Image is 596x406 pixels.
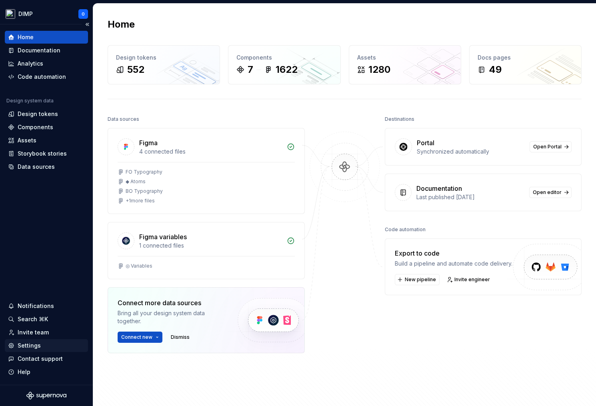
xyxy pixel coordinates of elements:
[5,147,88,160] a: Storybook stories
[5,70,88,83] a: Code automation
[18,368,30,376] div: Help
[368,63,390,76] div: 1280
[228,45,340,84] a: Components71622
[454,276,490,283] span: Invite engineer
[5,339,88,352] a: Settings
[5,366,88,378] button: Help
[469,45,582,84] a: Docs pages49
[139,138,158,148] div: Figma
[533,144,562,150] span: Open Portal
[276,63,298,76] div: 1622
[108,18,135,31] h2: Home
[127,63,144,76] div: 552
[126,198,155,204] div: + 1 more files
[405,276,436,283] span: New pipeline
[18,33,34,41] div: Home
[385,224,426,235] div: Code automation
[118,332,162,343] button: Connect new
[118,309,224,325] div: Bring all your design system data together.
[18,73,66,81] div: Code automation
[5,160,88,173] a: Data sources
[416,193,525,201] div: Last published [DATE]
[108,128,305,214] a: Figma4 connected filesFO Typography◆ AtomsBO Typography+1more files
[385,114,414,125] div: Destinations
[5,352,88,365] button: Contact support
[357,54,453,62] div: Assets
[18,315,48,323] div: Search ⌘K
[18,60,43,68] div: Analytics
[18,110,58,118] div: Design tokens
[5,134,88,147] a: Assets
[108,114,139,125] div: Data sources
[18,302,54,310] div: Notifications
[82,19,93,30] button: Collapse sidebar
[416,184,462,193] div: Documentation
[395,260,512,268] div: Build a pipeline and automate code delivery.
[395,274,440,285] button: New pipeline
[26,392,66,400] svg: Supernova Logo
[18,328,49,336] div: Invite team
[417,148,525,156] div: Synchronized automatically
[6,98,54,104] div: Design system data
[139,232,187,242] div: Figma variables
[126,188,163,194] div: BO Typography
[121,334,152,340] span: Connect new
[444,274,494,285] a: Invite engineer
[18,136,36,144] div: Assets
[6,9,15,19] img: 10b8b74c-9978-4203-9f52-e224eb7542a0.png
[349,45,461,84] a: Assets1280
[116,54,212,62] div: Design tokens
[489,63,502,76] div: 49
[5,300,88,312] button: Notifications
[18,355,63,363] div: Contact support
[417,138,434,148] div: Portal
[5,326,88,339] a: Invite team
[126,169,162,175] div: FO Typography
[18,150,67,158] div: Storybook stories
[18,123,53,131] div: Components
[236,54,332,62] div: Components
[18,163,55,171] div: Data sources
[533,189,562,196] span: Open editor
[18,10,33,18] div: DIMP
[126,263,152,269] div: ◎ Variables
[18,46,60,54] div: Documentation
[139,148,282,156] div: 4 connected files
[171,334,190,340] span: Dismiss
[530,141,572,152] a: Open Portal
[2,5,91,22] button: DIMPO
[18,342,41,350] div: Settings
[529,187,572,198] a: Open editor
[139,242,282,250] div: 1 connected files
[5,313,88,326] button: Search ⌘K
[108,45,220,84] a: Design tokens552
[5,108,88,120] a: Design tokens
[126,178,146,185] div: ◆ Atoms
[5,57,88,70] a: Analytics
[82,11,85,17] div: O
[5,31,88,44] a: Home
[5,121,88,134] a: Components
[118,298,224,308] div: Connect more data sources
[395,248,512,258] div: Export to code
[108,222,305,279] a: Figma variables1 connected files◎ Variables
[478,54,573,62] div: Docs pages
[248,63,253,76] div: 7
[5,44,88,57] a: Documentation
[167,332,193,343] button: Dismiss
